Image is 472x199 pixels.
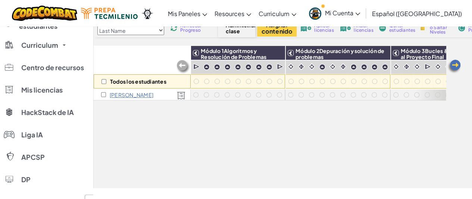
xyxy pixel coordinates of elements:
img: IconPracticeLevel.svg [256,64,262,70]
img: IconCinematic.svg [445,63,452,70]
a: Resources [211,3,255,24]
span: Módulo 1Algoritmos y Resolución de Problemas [201,47,266,60]
img: IconInteractive.svg [403,63,410,70]
img: IconPracticeLevel.svg [266,64,272,70]
img: IconPracticeLevel.svg [361,64,367,70]
img: IconPracticeLevel.svg [350,64,357,70]
a: Mis Paneles [164,3,211,24]
img: CodeCombat logo [12,6,77,21]
img: IconInteractive.svg [340,63,347,70]
img: Arrow_Left.png [447,59,462,74]
img: IconCinematic.svg [287,63,294,70]
p: Todos los estudiantes [110,78,166,84]
img: IconCinematic.svg [308,63,315,70]
span: Bloquear o Saltar Niveles [429,21,451,34]
img: IconCinematic.svg [413,63,421,70]
a: Curriculum [255,3,300,24]
img: Tecmilenio logo [81,8,138,19]
img: IconInteractive.svg [298,63,305,70]
span: Centro de recursos [21,64,84,71]
img: IconPracticeLevel.svg [382,64,388,70]
span: Español ([GEOGRAPHIC_DATA]) [372,10,462,18]
img: IconCinematic.svg [393,63,400,70]
img: IconPracticeLevel.svg [224,64,231,70]
span: Administrar clase [226,22,248,34]
img: Licensed [177,91,185,100]
img: avatar [309,7,321,20]
img: IconPracticeLevel.svg [319,64,325,70]
span: Mis Paneles [168,10,200,18]
a: Español ([GEOGRAPHIC_DATA]) [368,3,466,24]
img: IconCinematic.svg [434,63,441,70]
span: Refrescar Progreso [180,24,203,32]
img: IconPracticeLevel.svg [245,64,251,70]
img: IconPracticeLevel.svg [214,64,220,70]
img: Arrow_Left_Inactive.png [176,59,191,74]
p: Daniela S [110,92,153,98]
span: Quitar estudiantes [389,24,415,32]
img: IconLicenseApply.svg [300,25,311,31]
img: IconCutscene.svg [277,63,284,71]
img: IconReload.svg [171,25,177,31]
img: IconPracticeLevel.svg [203,64,210,70]
img: IconCutscene.svg [425,63,432,71]
span: Módulo 2Depuración y solución de problemas [296,47,384,60]
span: Curriculum [259,10,290,18]
span: Proyectos de estudiantes [19,16,86,29]
span: Mis licencias [21,87,63,93]
img: IconLicenseRevoke.svg [340,25,351,31]
span: Aplicar licencias [314,24,334,32]
img: IconLock.svg [419,24,426,31]
img: IconRemoveStudents.svg [379,25,386,31]
img: IconCutscene.svg [193,63,200,71]
span: Resources [215,10,244,18]
span: Liga IA [21,131,43,138]
span: Curriculum [21,42,58,49]
button: Asignar contenido [257,19,297,37]
span: HackStack de IA [21,109,74,116]
span: Anular licencias [354,24,373,32]
img: IconPracticeLevel.svg [235,64,241,70]
img: IconReset.svg [458,25,465,31]
img: IconCinematic.svg [329,63,336,70]
img: IconPracticeLevel.svg [371,64,378,70]
img: Ozaria [141,8,153,19]
a: Mi Cuenta [305,1,364,25]
span: Mi Cuenta [325,9,360,17]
